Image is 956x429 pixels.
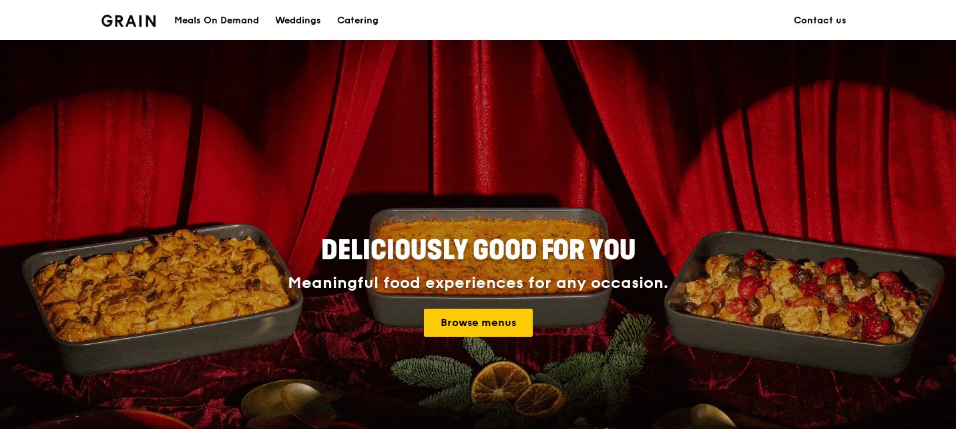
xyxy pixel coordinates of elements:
[174,1,259,41] div: Meals On Demand
[238,274,718,293] div: Meaningful food experiences for any occasion.
[101,15,156,27] img: Grain
[424,309,533,337] a: Browse menus
[321,235,636,267] span: Deliciously good for you
[275,1,321,41] div: Weddings
[337,1,379,41] div: Catering
[267,1,329,41] a: Weddings
[786,1,855,41] a: Contact us
[329,1,387,41] a: Catering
